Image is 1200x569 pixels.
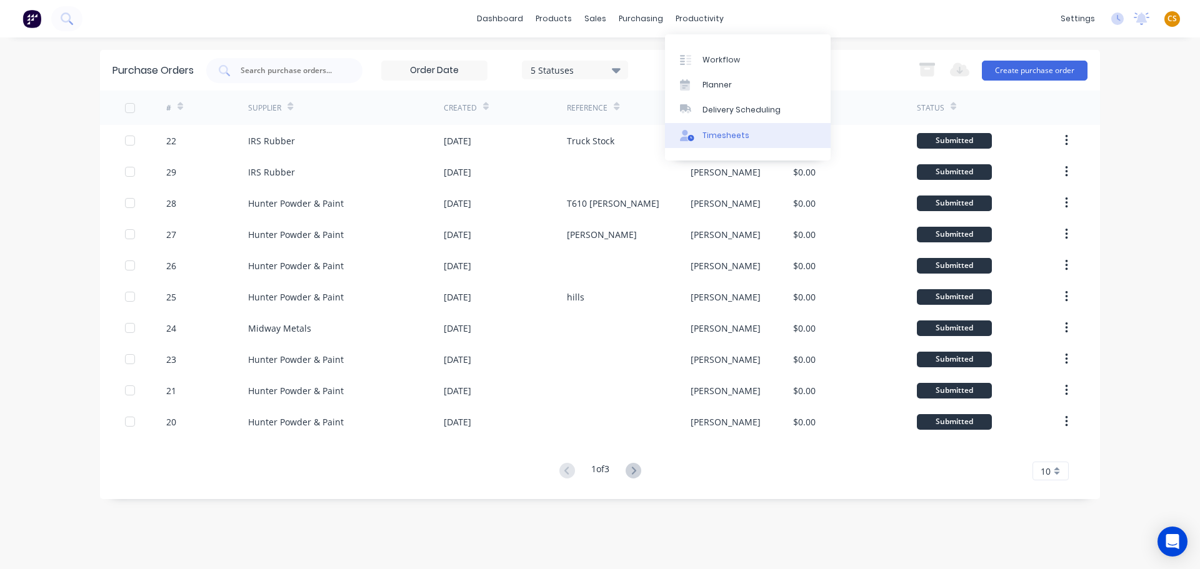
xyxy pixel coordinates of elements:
[665,97,831,122] a: Delivery Scheduling
[444,415,471,428] div: [DATE]
[793,322,816,335] div: $0.00
[166,197,176,210] div: 28
[691,290,761,304] div: [PERSON_NAME]
[1054,9,1101,28] div: settings
[112,63,194,78] div: Purchase Orders
[444,102,477,114] div: Created
[1041,465,1051,478] span: 10
[248,102,281,114] div: Supplier
[444,322,471,335] div: [DATE]
[567,197,659,210] div: T610 [PERSON_NAME]
[166,322,176,335] div: 24
[248,322,311,335] div: Midway Metals
[471,9,529,28] a: dashboard
[793,353,816,366] div: $0.00
[444,166,471,179] div: [DATE]
[691,197,761,210] div: [PERSON_NAME]
[591,462,609,480] div: 1 of 3
[702,104,781,116] div: Delivery Scheduling
[917,102,944,114] div: Status
[702,54,740,66] div: Workflow
[665,47,831,72] a: Workflow
[917,133,992,149] div: Submitted
[248,166,295,179] div: IRS Rubber
[917,258,992,274] div: Submitted
[793,228,816,241] div: $0.00
[248,384,344,397] div: Hunter Powder & Paint
[166,134,176,147] div: 22
[166,228,176,241] div: 27
[691,415,761,428] div: [PERSON_NAME]
[567,134,614,147] div: Truck Stock
[444,228,471,241] div: [DATE]
[665,123,831,148] a: Timesheets
[691,166,761,179] div: [PERSON_NAME]
[166,384,176,397] div: 21
[444,384,471,397] div: [DATE]
[982,61,1087,81] button: Create purchase order
[917,414,992,430] div: Submitted
[444,259,471,272] div: [DATE]
[917,227,992,242] div: Submitted
[917,383,992,398] div: Submitted
[248,259,344,272] div: Hunter Powder & Paint
[166,290,176,304] div: 25
[22,9,41,28] img: Factory
[529,9,578,28] div: products
[567,290,584,304] div: hills
[248,415,344,428] div: Hunter Powder & Paint
[444,353,471,366] div: [DATE]
[444,134,471,147] div: [DATE]
[691,228,761,241] div: [PERSON_NAME]
[166,166,176,179] div: 29
[917,320,992,336] div: Submitted
[917,289,992,305] div: Submitted
[248,290,344,304] div: Hunter Powder & Paint
[793,415,816,428] div: $0.00
[166,259,176,272] div: 26
[917,195,992,211] div: Submitted
[567,228,637,241] div: [PERSON_NAME]
[612,9,669,28] div: purchasing
[444,197,471,210] div: [DATE]
[248,353,344,366] div: Hunter Powder & Paint
[248,134,295,147] div: IRS Rubber
[248,197,344,210] div: Hunter Powder & Paint
[793,166,816,179] div: $0.00
[917,164,992,180] div: Submitted
[917,352,992,367] div: Submitted
[166,415,176,428] div: 20
[702,130,749,141] div: Timesheets
[691,322,761,335] div: [PERSON_NAME]
[665,72,831,97] a: Planner
[1157,527,1187,557] div: Open Intercom Messenger
[567,102,607,114] div: Reference
[793,197,816,210] div: $0.00
[166,353,176,366] div: 23
[578,9,612,28] div: sales
[1167,13,1177,24] span: CS
[248,228,344,241] div: Hunter Powder & Paint
[793,259,816,272] div: $0.00
[702,79,732,91] div: Planner
[793,290,816,304] div: $0.00
[166,102,171,114] div: #
[444,290,471,304] div: [DATE]
[382,61,487,80] input: Order Date
[793,384,816,397] div: $0.00
[239,64,343,77] input: Search purchase orders...
[691,384,761,397] div: [PERSON_NAME]
[531,63,620,76] div: 5 Statuses
[669,9,730,28] div: productivity
[691,353,761,366] div: [PERSON_NAME]
[691,259,761,272] div: [PERSON_NAME]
